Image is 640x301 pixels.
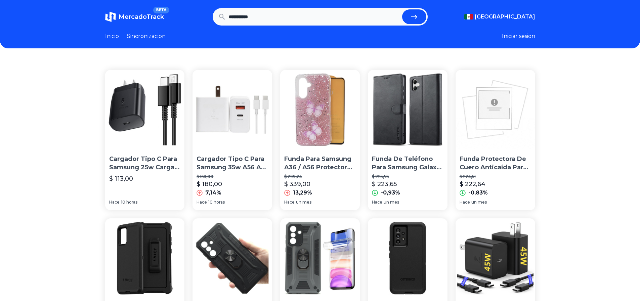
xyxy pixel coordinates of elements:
span: un mes [296,200,311,205]
button: [GEOGRAPHIC_DATA] [464,13,535,21]
img: Cargador Tipo C Para Samsung 25w Carga Rapida A56 A06 Cable [105,70,185,149]
a: Cargador Tipo C Para Samsung 25w Carga Rapida A56 A06 CableCargador Tipo C Para Samsung 25w Carga... [105,70,185,210]
p: $ 223,65 [372,179,397,189]
p: $ 224,51 [460,174,531,179]
img: Funda - Protector - Case Para Samsung A56 Antishock Uso Rudo [193,218,272,298]
p: Cargador Tipo C Para Samsung 35w A56 A16 A06 Carga Rapida [197,155,268,172]
span: MercadoTrack [119,13,164,20]
img: Funda Protectora De Cuero Anticaída Para Samsung Galaxy A56 [456,70,535,149]
img: Funda Para Samsung A36 / A56 Protector Diseño + Mica [280,70,360,149]
span: 10 horas [121,200,137,205]
p: -0,93% [381,189,400,197]
p: Funda Para Samsung A36 / A56 Protector Diseño + Mica [284,155,356,172]
a: Funda Para Samsung A36 / A56 Protector Diseño + MicaFunda Para Samsung A36 / A56 Protector Diseño... [280,70,360,210]
img: Funda - Case + Mica Para Samsung A56 Protector Rudo Rigido [280,218,360,298]
a: Cargador Tipo C Para Samsung 35w A56 A16 A06 Carga RapidaCargador Tipo C Para Samsung 35w A56 A16... [193,70,272,210]
span: Hace [109,200,120,205]
a: Funda Protectora De Cuero Anticaída Para Samsung Galaxy A56Funda Protectora De Cuero Anticaída Pa... [456,70,535,210]
p: $ 225,75 [372,174,443,179]
p: Funda De Teléfono Para Samsung Galaxy A16 A06 A36 5g A56 A55 [372,155,443,172]
img: Cargador 45w Tipo C Para Samsung A56 A36 S24 S25 Ultra 2pzs [456,218,535,298]
a: Sincronizacion [127,32,166,40]
img: Funda Uso Rudo Otterbox Defender Para Samsung Galaxy A56 5g [105,218,185,298]
p: -0,83% [468,189,488,197]
img: Otterbox Defender Funda Para Samsung A56 / A36 Uso Rudo Clip [368,218,447,298]
img: Cargador Tipo C Para Samsung 35w A56 A16 A06 Carga Rapida [193,70,272,149]
p: 7,14% [205,189,221,197]
p: Cargador Tipo C Para Samsung 25w Carga Rapida A56 A06 Cable [109,155,181,172]
span: un mes [384,200,399,205]
p: 13,29% [293,189,312,197]
p: Funda Protectora De Cuero Anticaída Para Samsung Galaxy A56 [460,155,531,172]
span: 10 horas [208,200,225,205]
span: BETA [153,7,169,13]
p: $ 168,00 [197,174,268,179]
a: Inicio [105,32,119,40]
span: Hace [372,200,382,205]
a: Funda De Teléfono Para Samsung Galaxy A16 A06 A36 5g A56 A55Funda De Teléfono Para Samsung Galaxy... [368,70,447,210]
p: $ 113,00 [109,174,133,183]
button: Iniciar sesion [502,32,535,40]
img: Mexico [464,14,473,19]
img: MercadoTrack [105,11,116,22]
p: $ 299,24 [284,174,356,179]
p: $ 339,00 [284,179,310,189]
p: $ 180,00 [197,179,222,189]
p: $ 222,64 [460,179,485,189]
span: Hace [197,200,207,205]
span: un mes [471,200,487,205]
img: Funda De Teléfono Para Samsung Galaxy A16 A06 A36 5g A56 A55 [368,70,447,149]
span: Hace [284,200,295,205]
span: Hace [460,200,470,205]
span: [GEOGRAPHIC_DATA] [475,13,535,21]
a: MercadoTrackBETA [105,11,164,22]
